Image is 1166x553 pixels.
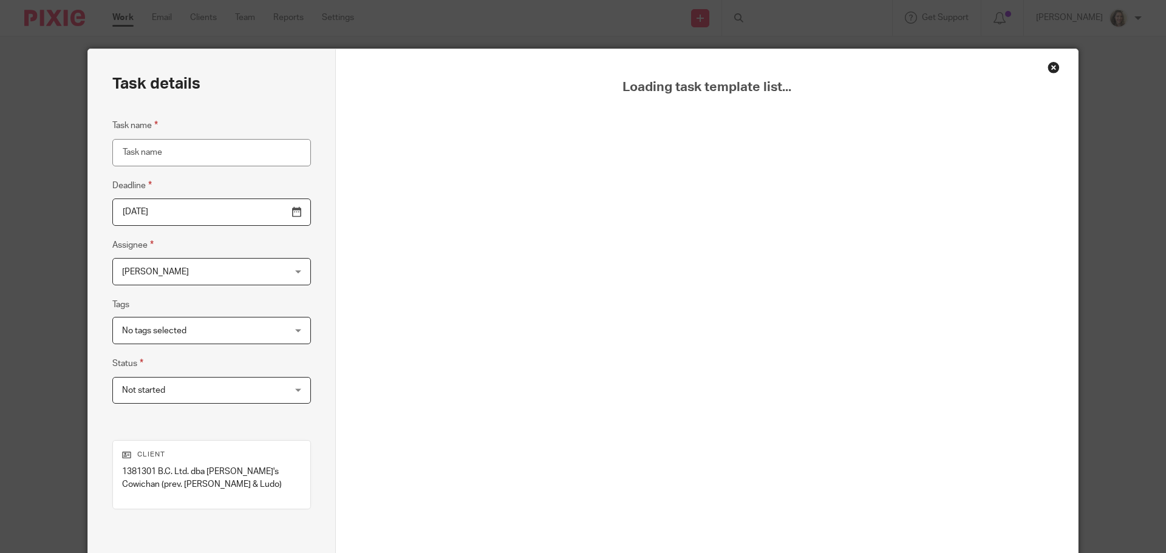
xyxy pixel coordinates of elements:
[1048,61,1060,73] div: Close this dialog window
[112,73,200,94] h2: Task details
[366,80,1048,95] span: Loading task template list...
[112,118,158,132] label: Task name
[112,139,311,166] input: Task name
[112,198,311,226] input: Pick a date
[122,450,301,460] p: Client
[122,386,165,395] span: Not started
[112,299,129,311] label: Tags
[112,178,152,192] label: Deadline
[122,327,186,335] span: No tags selected
[122,466,301,490] p: 1381301 B.C. Ltd. dba [PERSON_NAME]'s Cowichan (prev. [PERSON_NAME] & Ludo)
[112,238,154,252] label: Assignee
[112,356,143,370] label: Status
[122,268,189,276] span: [PERSON_NAME]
